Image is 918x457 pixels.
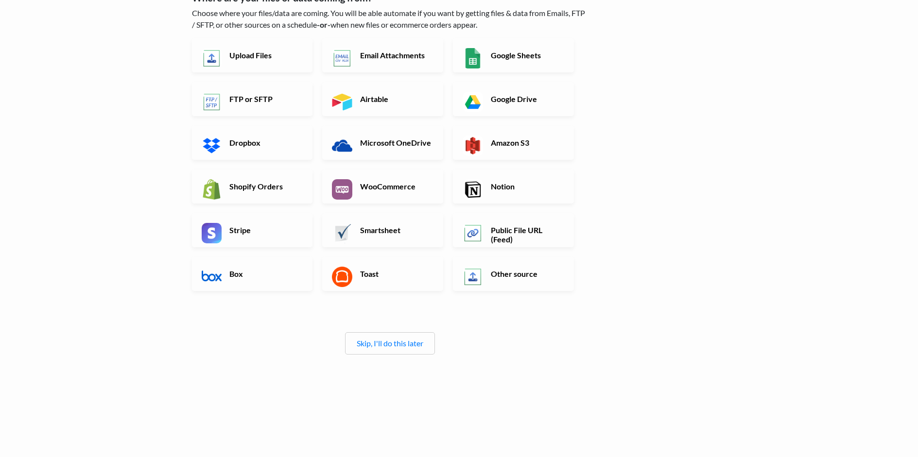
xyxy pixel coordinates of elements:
[453,257,574,291] a: Other source
[453,126,574,160] a: Amazon S3
[192,257,313,291] a: Box
[332,267,352,287] img: Toast App & API
[488,94,565,103] h6: Google Drive
[358,138,434,147] h6: Microsoft OneDrive
[488,269,565,278] h6: Other source
[202,48,222,68] img: Upload Files App & API
[322,213,443,247] a: Smartsheet
[322,126,443,160] a: Microsoft OneDrive
[192,213,313,247] a: Stripe
[463,135,483,156] img: Amazon S3 App & API
[192,169,313,203] a: Shopify Orders
[453,82,574,116] a: Google Drive
[192,7,588,31] p: Choose where your files/data are coming. You will be able automate if you want by getting files &...
[192,38,313,72] a: Upload Files
[322,82,443,116] a: Airtable
[453,169,574,203] a: Notion
[463,179,483,200] img: Notion App & API
[332,135,352,156] img: Microsoft OneDrive App & API
[322,257,443,291] a: Toast
[357,339,423,348] a: Skip, I'll do this later
[227,225,303,235] h6: Stripe
[869,408,906,445] iframe: Drift Widget Chat Controller
[202,223,222,243] img: Stripe App & API
[227,269,303,278] h6: Box
[358,51,434,60] h6: Email Attachments
[202,179,222,200] img: Shopify App & API
[192,126,313,160] a: Dropbox
[322,38,443,72] a: Email Attachments
[358,94,434,103] h6: Airtable
[488,225,565,244] h6: Public File URL (Feed)
[192,82,313,116] a: FTP or SFTP
[453,38,574,72] a: Google Sheets
[202,267,222,287] img: Box App & API
[227,94,303,103] h6: FTP or SFTP
[227,138,303,147] h6: Dropbox
[453,213,574,247] a: Public File URL (Feed)
[332,48,352,68] img: Email New CSV or XLSX File App & API
[227,182,303,191] h6: Shopify Orders
[463,92,483,112] img: Google Drive App & API
[463,223,483,243] img: Public File URL App & API
[332,179,352,200] img: WooCommerce App & API
[488,182,565,191] h6: Notion
[202,92,222,112] img: FTP or SFTP App & API
[202,135,222,156] img: Dropbox App & API
[332,223,352,243] img: Smartsheet App & API
[358,269,434,278] h6: Toast
[332,92,352,112] img: Airtable App & API
[488,138,565,147] h6: Amazon S3
[322,169,443,203] a: WooCommerce
[463,48,483,68] img: Google Sheets App & API
[358,225,434,235] h6: Smartsheet
[488,51,565,60] h6: Google Sheets
[317,20,330,29] b: -or-
[227,51,303,60] h6: Upload Files
[463,267,483,287] img: Other Source App & API
[358,182,434,191] h6: WooCommerce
